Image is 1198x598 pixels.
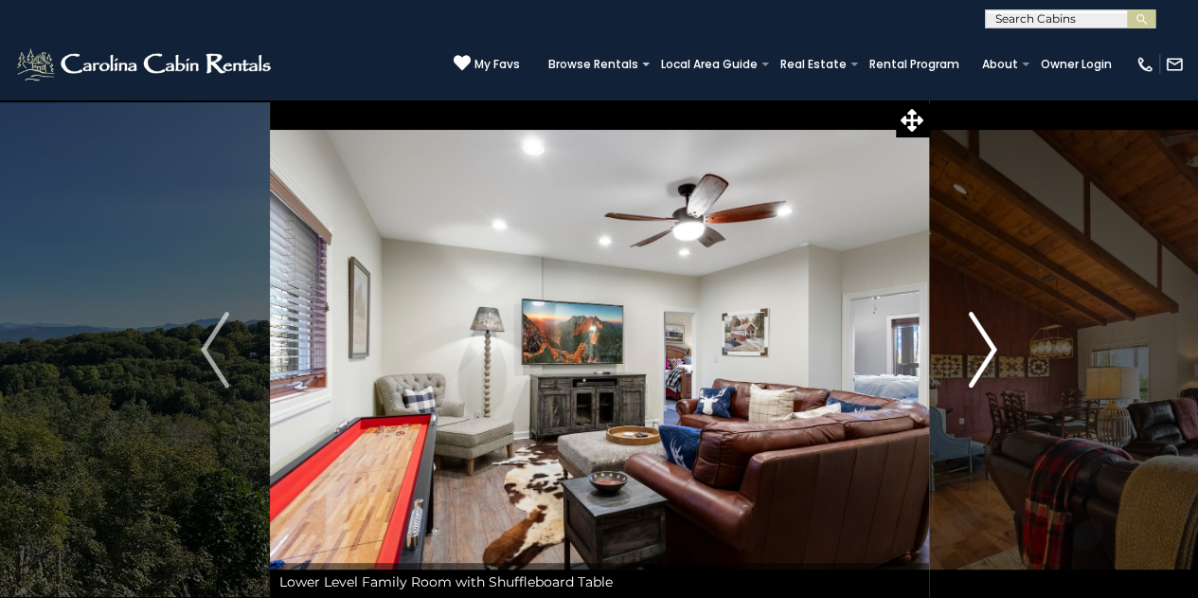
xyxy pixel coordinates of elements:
img: White-1-2.png [14,45,277,83]
img: arrow [201,312,229,388]
img: arrow [969,312,997,388]
a: Local Area Guide [652,51,767,78]
a: My Favs [454,54,520,74]
img: phone-regular-white.png [1135,55,1154,74]
span: My Favs [474,56,520,73]
a: Owner Login [1031,51,1121,78]
a: Real Estate [771,51,856,78]
a: Browse Rentals [539,51,648,78]
a: Rental Program [860,51,969,78]
a: About [973,51,1028,78]
img: mail-regular-white.png [1165,55,1184,74]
